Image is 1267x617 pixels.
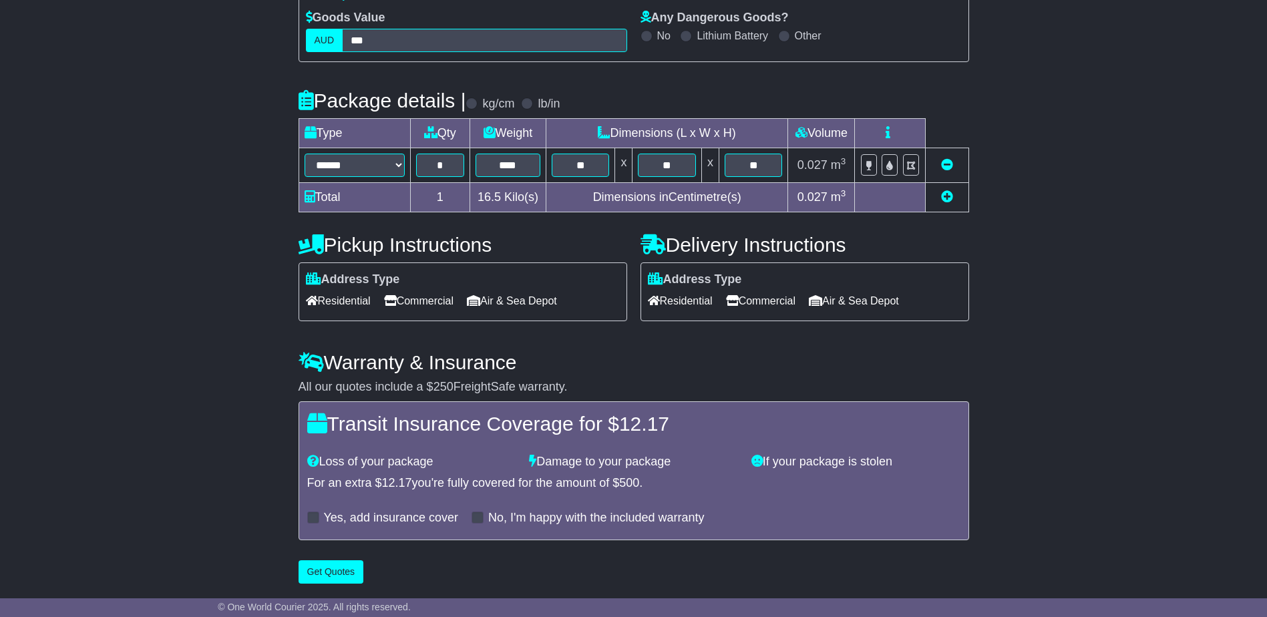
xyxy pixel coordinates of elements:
span: 0.027 [797,158,828,172]
td: Type [299,119,410,148]
label: Lithium Battery [697,29,768,42]
h4: Delivery Instructions [641,234,969,256]
h4: Transit Insurance Coverage for $ [307,413,960,435]
div: Damage to your package [522,455,745,469]
td: Qty [410,119,470,148]
sup: 3 [841,156,846,166]
label: AUD [306,29,343,52]
span: Commercial [726,290,795,311]
h4: Package details | [299,89,466,112]
td: Kilo(s) [470,183,546,212]
td: Weight [470,119,546,148]
td: Dimensions in Centimetre(s) [546,183,788,212]
div: All our quotes include a $ FreightSafe warranty. [299,380,969,395]
div: Loss of your package [301,455,523,469]
label: Goods Value [306,11,385,25]
label: Address Type [306,272,400,287]
label: lb/in [538,97,560,112]
td: x [701,148,719,183]
span: m [831,190,846,204]
button: Get Quotes [299,560,364,584]
label: Address Type [648,272,742,287]
span: Air & Sea Depot [467,290,557,311]
label: kg/cm [482,97,514,112]
span: 12.17 [382,476,412,489]
a: Remove this item [941,158,953,172]
span: Residential [648,290,713,311]
label: No, I'm happy with the included warranty [488,511,705,526]
span: 250 [433,380,454,393]
td: 1 [410,183,470,212]
h4: Pickup Instructions [299,234,627,256]
span: Residential [306,290,371,311]
td: x [615,148,632,183]
td: Total [299,183,410,212]
span: 12.17 [619,413,669,435]
span: 16.5 [478,190,501,204]
label: Any Dangerous Goods? [641,11,789,25]
span: © One World Courier 2025. All rights reserved. [218,602,411,612]
label: Yes, add insurance cover [324,511,458,526]
label: No [657,29,671,42]
span: Commercial [384,290,454,311]
td: Dimensions (L x W x H) [546,119,788,148]
div: If your package is stolen [745,455,967,469]
span: m [831,158,846,172]
h4: Warranty & Insurance [299,351,969,373]
div: For an extra $ you're fully covered for the amount of $ . [307,476,960,491]
label: Other [795,29,822,42]
a: Add new item [941,190,953,204]
span: 0.027 [797,190,828,204]
sup: 3 [841,188,846,198]
span: Air & Sea Depot [809,290,899,311]
td: Volume [788,119,855,148]
span: 500 [619,476,639,489]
